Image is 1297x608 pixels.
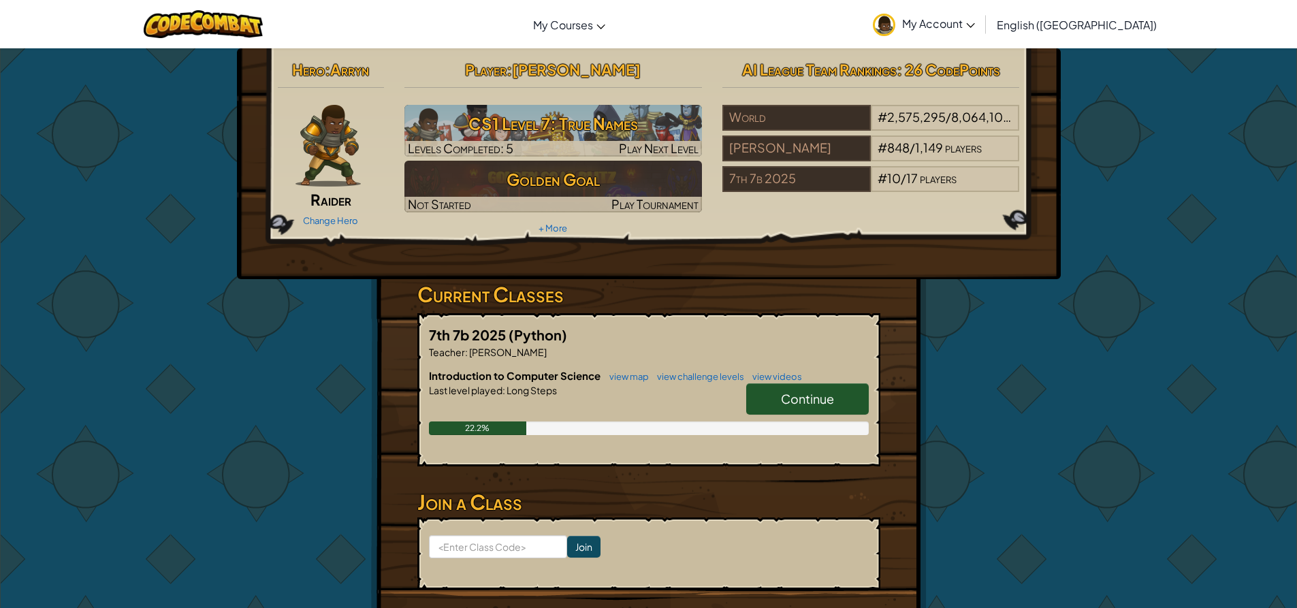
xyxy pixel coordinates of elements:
[873,14,895,36] img: avatar
[866,3,982,46] a: My Account
[619,140,699,156] span: Play Next Level
[567,536,601,558] input: Join
[946,109,951,125] span: /
[920,170,957,186] span: players
[722,148,1020,164] a: [PERSON_NAME]#848/1,149players
[945,140,982,155] span: players
[429,535,567,558] input: <Enter Class Code>
[404,105,702,157] a: Play Next Level
[887,170,901,186] span: 10
[997,18,1157,32] span: English ([GEOGRAPHIC_DATA])
[144,10,263,38] img: CodeCombat logo
[404,161,702,212] a: Golden GoalNot StartedPlay Tournament
[906,170,918,186] span: 17
[603,371,649,382] a: view map
[722,179,1020,195] a: 7th 7b 2025#10/17players
[429,421,526,435] div: 22.2%
[910,140,915,155] span: /
[878,170,887,186] span: #
[509,326,567,343] span: (Python)
[533,18,593,32] span: My Courses
[417,487,880,517] h3: Join a Class
[722,105,871,131] div: World
[526,6,612,43] a: My Courses
[310,190,351,209] span: Raider
[990,6,1164,43] a: English ([GEOGRAPHIC_DATA])
[951,109,1011,125] span: 8,064,108
[429,369,603,382] span: Introduction to Computer Science
[887,109,946,125] span: 2,575,295
[330,60,369,79] span: Arryn
[722,166,871,192] div: 7th 7b 2025
[429,384,502,396] span: Last level played
[781,391,834,406] span: Continue
[429,346,465,358] span: Teacher
[404,108,702,139] h3: CS1 Level 7: True Names
[897,60,1000,79] span: : 26 CodePoints
[404,164,702,195] h3: Golden Goal
[408,196,471,212] span: Not Started
[512,60,641,79] span: [PERSON_NAME]
[901,170,906,186] span: /
[1012,109,1049,125] span: players
[404,105,702,157] img: CS1 Level 7: True Names
[915,140,943,155] span: 1,149
[742,60,897,79] span: AI League Team Rankings
[507,60,512,79] span: :
[505,384,557,396] span: Long Steps
[746,371,802,382] a: view videos
[611,196,699,212] span: Play Tournament
[408,140,513,156] span: Levels Completed: 5
[429,326,509,343] span: 7th 7b 2025
[468,346,547,358] span: [PERSON_NAME]
[722,118,1020,133] a: World#2,575,295/8,064,108players
[878,140,887,155] span: #
[404,161,702,212] img: Golden Goal
[887,140,910,155] span: 848
[539,223,567,234] a: + More
[722,135,871,161] div: [PERSON_NAME]
[465,60,507,79] span: Player
[325,60,330,79] span: :
[902,16,975,31] span: My Account
[417,279,880,310] h3: Current Classes
[650,371,744,382] a: view challenge levels
[502,384,505,396] span: :
[878,109,887,125] span: #
[292,60,325,79] span: Hero
[465,346,468,358] span: :
[303,215,358,226] a: Change Hero
[295,105,361,187] img: raider-pose.png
